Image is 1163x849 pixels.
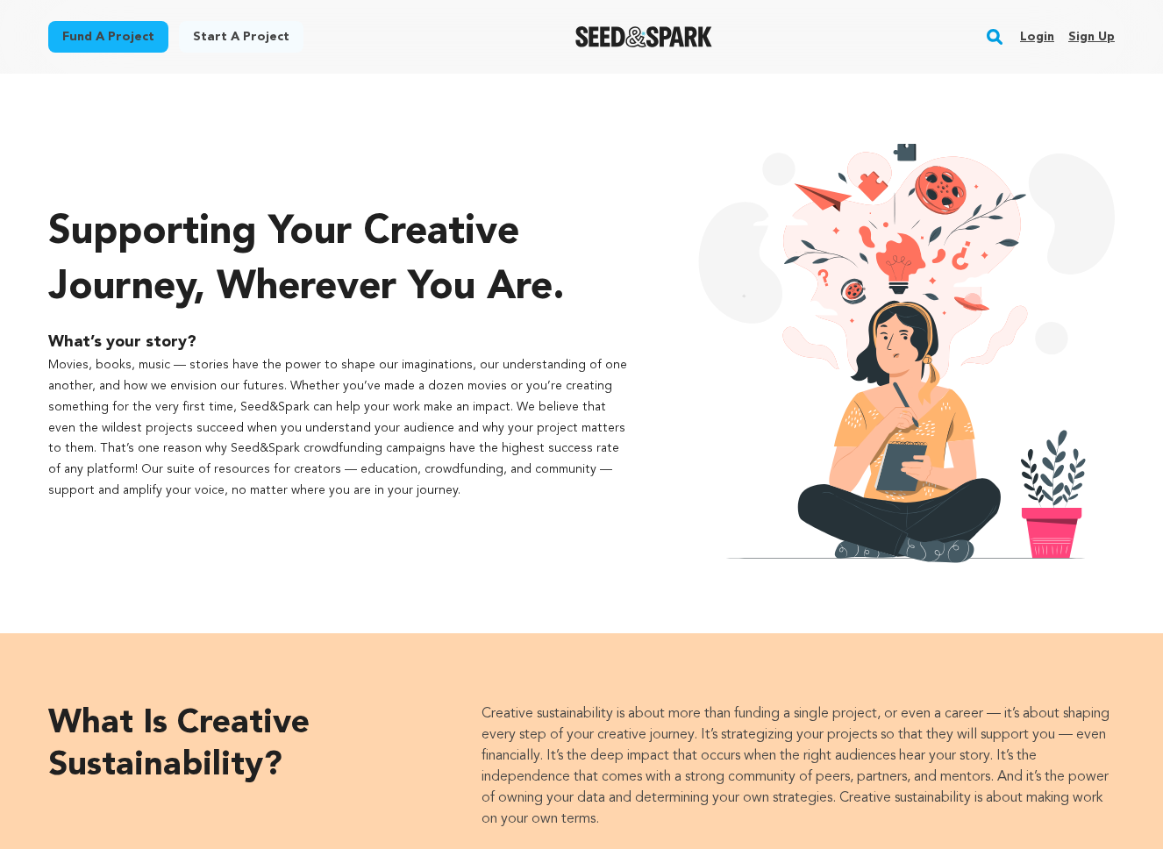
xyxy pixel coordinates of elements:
a: Login [1020,23,1054,51]
a: Fund a project [48,21,168,53]
a: Start a project [179,21,303,53]
a: Seed&Spark Homepage [575,26,713,47]
a: Sign up [1068,23,1115,51]
p: What is creative sustainability? [48,703,464,787]
img: creative thinking illustration [698,144,1115,563]
p: What’s your story? [48,330,628,355]
p: Creative sustainability is about more than funding a single project, or even a career — it’s abou... [482,703,1115,830]
p: Movies, books, music — stories have the power to shape our imaginations, our understanding of one... [48,355,628,502]
p: Supporting your creative journey, wherever you are. [48,205,628,316]
img: Seed&Spark Logo Dark Mode [575,26,713,47]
